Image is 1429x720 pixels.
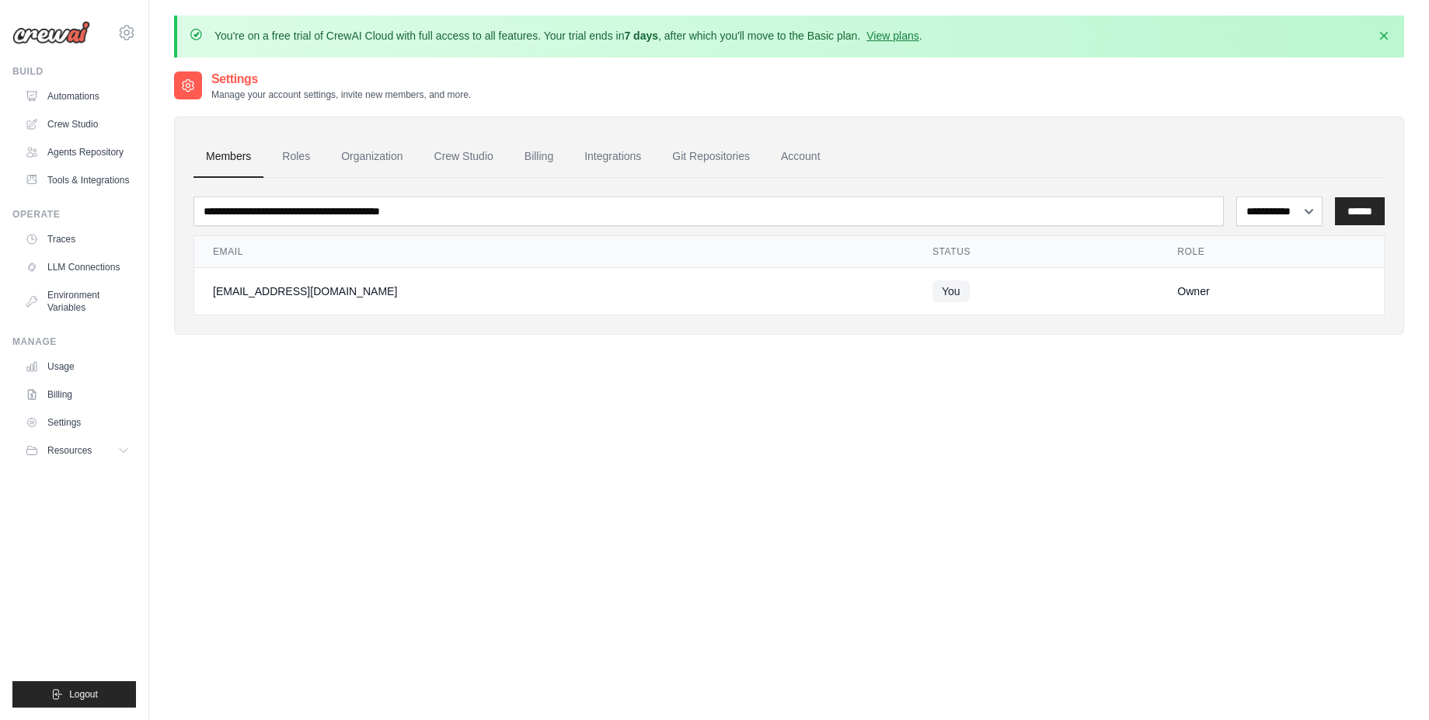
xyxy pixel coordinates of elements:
[19,112,136,137] a: Crew Studio
[932,280,970,302] span: You
[422,136,506,178] a: Crew Studio
[624,30,658,42] strong: 7 days
[19,84,136,109] a: Automations
[69,688,98,701] span: Logout
[19,168,136,193] a: Tools & Integrations
[213,283,895,299] div: [EMAIL_ADDRESS][DOMAIN_NAME]
[19,382,136,407] a: Billing
[572,136,654,178] a: Integrations
[329,136,415,178] a: Organization
[12,21,90,44] img: Logo
[19,140,136,165] a: Agents Repository
[1177,283,1365,299] div: Owner
[914,236,1159,268] th: Status
[512,136,566,178] a: Billing
[19,438,136,463] button: Resources
[19,410,136,435] a: Settings
[660,136,762,178] a: Git Repositories
[194,236,914,268] th: Email
[19,227,136,252] a: Traces
[12,208,136,221] div: Operate
[19,255,136,280] a: LLM Connections
[866,30,918,42] a: View plans
[270,136,322,178] a: Roles
[211,89,471,101] p: Manage your account settings, invite new members, and more.
[19,354,136,379] a: Usage
[769,136,833,178] a: Account
[12,681,136,708] button: Logout
[12,65,136,78] div: Build
[214,28,922,43] p: You're on a free trial of CrewAI Cloud with full access to all features. Your trial ends in , aft...
[19,283,136,320] a: Environment Variables
[47,444,92,457] span: Resources
[12,336,136,348] div: Manage
[211,70,471,89] h2: Settings
[193,136,263,178] a: Members
[1159,236,1384,268] th: Role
